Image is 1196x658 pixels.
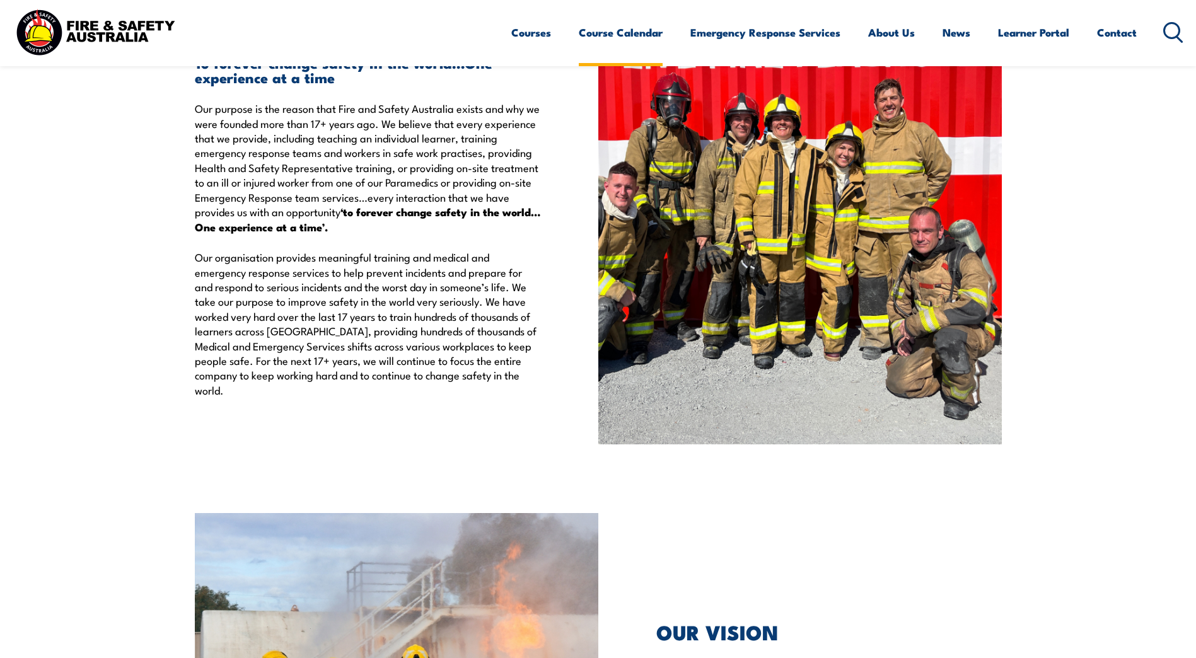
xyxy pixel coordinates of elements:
[195,204,540,235] strong: ‘to forever change safety in the world…One experience at a time’.
[579,16,663,49] a: Course Calendar
[511,16,551,49] a: Courses
[656,623,1002,640] h2: OUR VISION
[195,101,540,397] p: Our purpose is the reason that Fire and Safety Australia exists and why we were founded more than...
[943,16,970,49] a: News
[1097,16,1137,49] a: Contact
[195,52,492,88] strong: To forever change safety in the world…One experience at a time
[690,16,840,49] a: Emergency Response Services
[868,16,915,49] a: About Us
[998,16,1069,49] a: Learner Portal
